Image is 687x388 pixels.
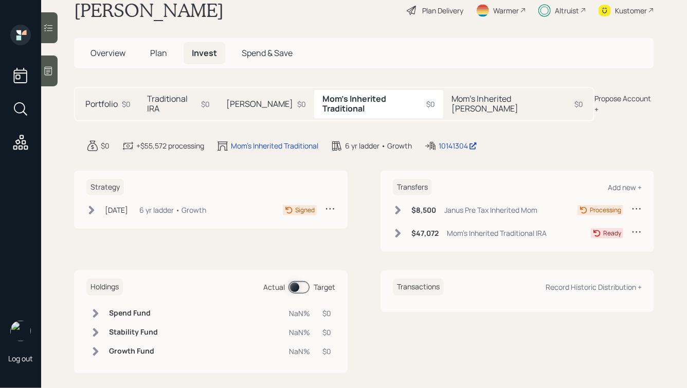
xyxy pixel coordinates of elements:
div: Log out [8,354,33,363]
div: 10141304 [439,140,477,151]
div: Ready [603,229,621,238]
h6: Transactions [393,279,444,295]
div: Mom's Inherited Traditional [231,140,318,151]
div: 6 yr ladder • Growth [345,140,412,151]
div: Signed [295,206,315,215]
div: $0 [101,140,110,151]
span: Invest [192,47,217,59]
div: 6 yr ladder • Growth [139,205,206,215]
div: +$55,572 processing [136,140,204,151]
div: NaN% [289,327,310,338]
div: $0 [426,99,435,109]
div: Mom's Inherited Traditional IRA [447,228,547,238]
div: Record Historic Distribution + [546,282,642,292]
h6: Spend Fund [109,309,158,318]
div: $0 [322,308,331,319]
h6: Transfers [393,179,432,196]
div: Kustomer [615,5,647,16]
div: Plan Delivery [422,5,463,16]
h5: [PERSON_NAME] [226,99,293,109]
div: $0 [297,99,306,109]
div: NaN% [289,308,310,319]
div: Warmer [493,5,519,16]
h6: $8,500 [411,206,436,215]
div: [DATE] [105,205,128,215]
div: NaN% [289,346,310,357]
div: Add new + [608,182,642,192]
div: $0 [574,99,583,109]
div: $0 [322,327,331,338]
div: Altruist [555,5,579,16]
div: Janus Pre Tax Inherited Mom [444,205,537,215]
h6: Holdings [86,279,123,295]
div: Propose Account + [594,93,654,115]
div: Target [314,282,335,292]
h5: Mom's Inherited [PERSON_NAME] [451,94,570,114]
span: Spend & Save [242,47,293,59]
h5: Portfolio [85,99,118,109]
h5: Mom's Inherited Traditional [322,94,422,114]
span: Overview [91,47,125,59]
h6: Strategy [86,179,124,196]
h6: $47,072 [411,229,439,238]
div: $0 [201,99,210,109]
span: Plan [150,47,167,59]
img: hunter_neumayer.jpg [10,321,31,341]
div: Processing [590,206,621,215]
div: $0 [322,346,331,357]
h6: Growth Fund [109,347,158,356]
div: Actual [263,282,285,292]
h6: Stability Fund [109,328,158,337]
div: $0 [122,99,131,109]
h5: Traditional IRA [147,94,197,114]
